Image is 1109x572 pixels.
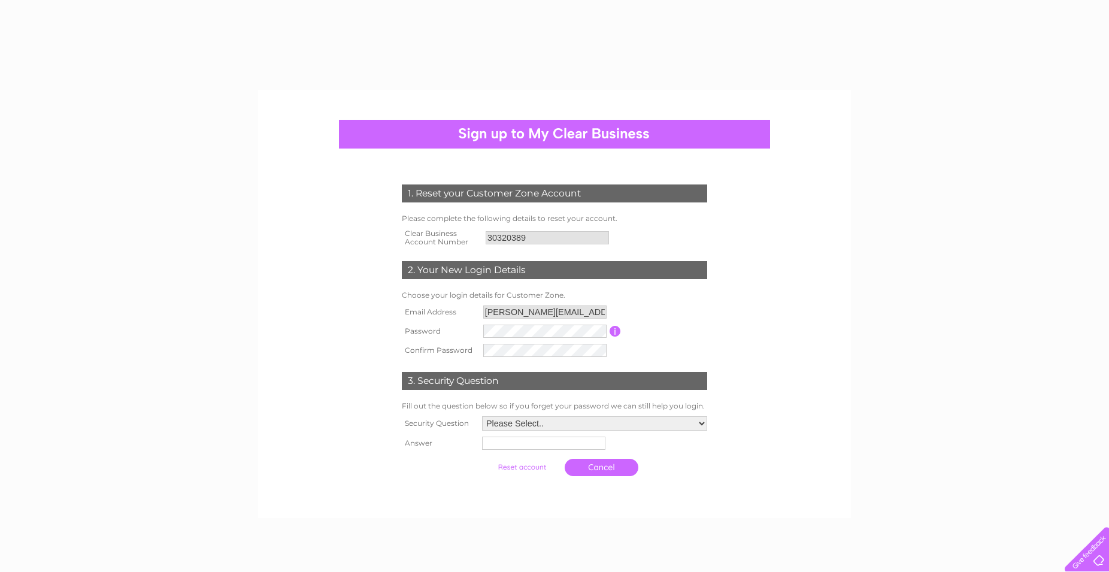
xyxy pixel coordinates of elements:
th: Email Address [399,302,480,322]
th: Clear Business Account Number [399,226,483,250]
td: Fill out the question below so if you forget your password we can still help you login. [399,399,710,413]
th: Confirm Password [399,341,480,360]
div: 3. Security Question [402,372,707,390]
a: Cancel [565,459,638,476]
th: Answer [399,434,479,453]
input: Submit [485,459,559,476]
input: Information [610,326,621,337]
td: Choose your login details for Customer Zone. [399,288,710,302]
th: Password [399,322,480,341]
td: Please complete the following details to reset your account. [399,211,710,226]
th: Security Question [399,413,479,434]
div: 1. Reset your Customer Zone Account [402,184,707,202]
div: 2. Your New Login Details [402,261,707,279]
